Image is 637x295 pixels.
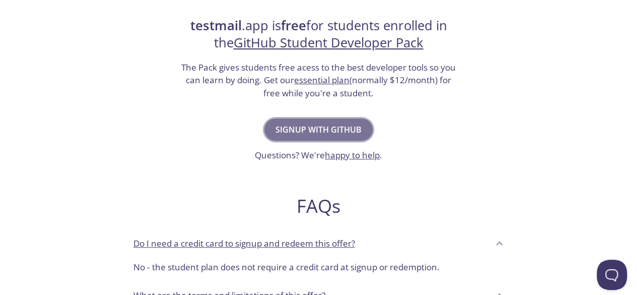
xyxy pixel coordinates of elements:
[133,237,355,250] p: Do I need a credit card to signup and redeem this offer?
[125,229,512,257] div: Do I need a credit card to signup and redeem this offer?
[180,61,457,100] h3: The Pack gives students free acess to the best developer tools so you can learn by doing. Get our...
[281,17,306,34] strong: free
[180,17,457,52] h2: .app is for students enrolled in the
[325,149,380,161] a: happy to help
[264,119,373,141] button: Signup with GitHub
[125,195,512,217] h2: FAQs
[255,149,382,162] h3: Questions? We're .
[125,257,512,282] div: Do I need a credit card to signup and redeem this offer?
[294,74,349,86] a: essential plan
[133,261,504,274] p: No - the student plan does not require a credit card at signup or redemption.
[234,34,423,51] a: GitHub Student Developer Pack
[190,17,242,34] strong: testmail
[597,260,627,290] iframe: Help Scout Beacon - Open
[275,123,362,137] span: Signup with GitHub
